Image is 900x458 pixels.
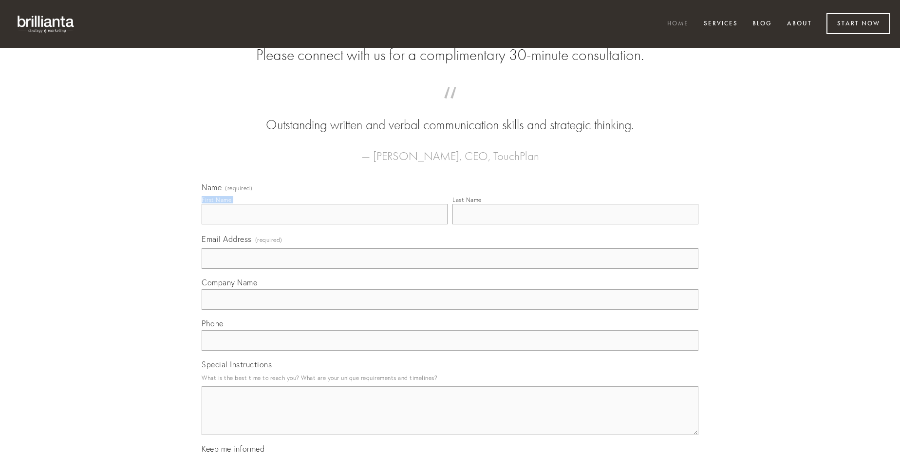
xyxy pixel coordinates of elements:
[202,319,224,328] span: Phone
[202,196,231,203] div: First Name
[202,46,698,64] h2: Please connect with us for a complimentary 30-minute consultation.
[661,16,695,32] a: Home
[255,233,282,246] span: (required)
[746,16,778,32] a: Blog
[202,359,272,369] span: Special Instructions
[202,278,257,287] span: Company Name
[202,234,252,244] span: Email Address
[217,97,683,135] blockquote: Outstanding written and verbal communication skills and strategic thinking.
[10,10,83,38] img: brillianta - research, strategy, marketing
[781,16,818,32] a: About
[217,135,683,166] figcaption: — [PERSON_NAME], CEO, TouchPlan
[452,196,482,203] div: Last Name
[225,185,252,191] span: (required)
[217,97,683,116] span: “
[697,16,744,32] a: Services
[202,444,264,454] span: Keep me informed
[826,13,890,34] a: Start Now
[202,182,222,192] span: Name
[202,371,698,384] p: What is the best time to reach you? What are your unique requirements and timelines?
